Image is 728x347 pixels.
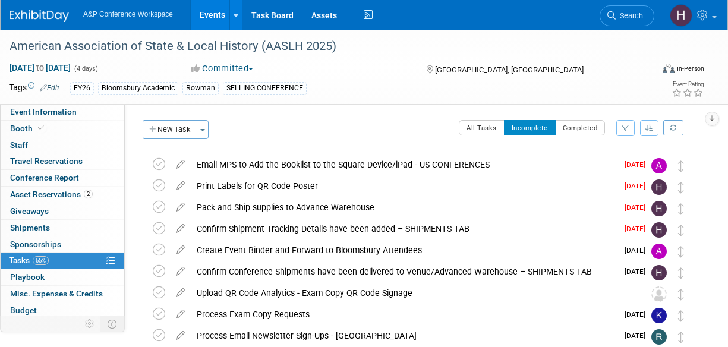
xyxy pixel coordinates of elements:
i: Booth reservation complete [38,125,44,131]
span: A&P Conference Workspace [83,10,173,18]
a: Conference Report [1,170,124,186]
span: Search [616,11,643,20]
a: edit [170,309,191,320]
i: Move task [678,289,684,300]
a: Asset Reservations2 [1,187,124,203]
span: 2 [84,190,93,198]
a: edit [170,288,191,298]
div: FY26 [70,82,94,94]
span: Tasks [9,255,49,265]
span: Sponsorships [10,239,61,249]
div: Bloomsbury Academic [98,82,178,94]
a: edit [170,330,191,341]
img: Hannah Siegel [651,179,667,195]
span: [DATE] [625,267,651,276]
a: edit [170,181,191,191]
span: Asset Reservations [10,190,93,199]
div: Upload QR Code Analytics - Exam Copy QR Code Signage [191,283,628,303]
a: edit [170,202,191,213]
button: Incomplete [504,120,556,135]
img: Hannah Siegel [670,4,692,27]
i: Move task [678,332,684,343]
i: Move task [678,225,684,236]
i: Move task [678,160,684,172]
button: All Tasks [459,120,505,135]
img: Amanda Oney [651,244,667,259]
td: Personalize Event Tab Strip [80,316,100,332]
div: Confirm Conference Shipments have been delivered to Venue/Advanced Warehouse – SHIPMENTS TAB [191,261,617,282]
span: [DATE] [625,225,651,233]
i: Move task [678,310,684,321]
span: [DATE] [625,182,651,190]
span: [DATE] [625,332,651,340]
img: Format-Inperson.png [663,64,675,73]
a: Edit [40,84,59,92]
span: Giveaways [10,206,49,216]
img: ExhibitDay [10,10,69,22]
button: Completed [555,120,606,135]
div: American Association of State & Local History (AASLH 2025) [5,36,645,57]
span: [DATE] [625,203,651,212]
button: New Task [143,120,197,139]
span: Staff [10,140,28,150]
span: 65% [33,256,49,265]
div: Event Format [603,62,704,80]
span: Booth [10,124,46,133]
a: Budget [1,302,124,318]
div: Process Exam Copy Requests [191,304,617,324]
a: Event Information [1,104,124,120]
span: (4 days) [73,65,98,72]
span: [DATE] [DATE] [9,62,71,73]
i: Move task [678,182,684,193]
img: Rhianna Blackburn [651,329,667,345]
img: Amanda Oney [651,158,667,173]
div: Process Email Newsletter Sign-Ups - [GEOGRAPHIC_DATA] [191,326,617,346]
a: edit [170,159,191,170]
a: Sponsorships [1,236,124,253]
a: Booth [1,121,124,137]
span: Event Information [10,107,77,116]
img: Kate Hunneyball [651,308,667,323]
img: Hannah Siegel [651,222,667,238]
div: Confirm Shipment Tracking Details have been added – SHIPMENTS TAB [191,219,617,239]
div: Event Rating [672,81,704,87]
i: Move task [678,246,684,257]
div: Create Event Binder and Forward to Bloomsbury Attendees [191,240,617,260]
span: Misc. Expenses & Credits [10,289,103,298]
a: Playbook [1,269,124,285]
a: Misc. Expenses & Credits [1,286,124,302]
a: Staff [1,137,124,153]
span: [GEOGRAPHIC_DATA], [GEOGRAPHIC_DATA] [435,65,584,74]
div: Pack and Ship supplies to Advance Warehouse [191,197,617,217]
span: Playbook [10,272,45,282]
span: Conference Report [10,173,79,182]
td: Tags [9,81,59,95]
td: Toggle Event Tabs [100,316,125,332]
span: [DATE] [625,160,651,169]
a: Shipments [1,220,124,236]
div: Email MPS to Add the Booklist to the Square Device/iPad - US CONFERENCES [191,154,617,175]
a: Tasks65% [1,253,124,269]
button: Committed [187,62,258,75]
span: Budget [10,305,37,315]
a: edit [170,266,191,277]
a: Refresh [663,120,683,135]
span: to [34,63,46,72]
i: Move task [678,203,684,214]
a: Giveaways [1,203,124,219]
div: SELLING CONFERENCE [223,82,307,94]
a: edit [170,245,191,255]
div: Print Labels for QR Code Poster [191,176,617,196]
span: Travel Reservations [10,156,83,166]
a: Travel Reservations [1,153,124,169]
a: edit [170,223,191,234]
span: [DATE] [625,310,651,318]
div: Rowman [182,82,219,94]
img: Hannah Siegel [651,265,667,280]
div: In-Person [676,64,704,73]
span: Shipments [10,223,50,232]
a: Search [600,5,654,26]
img: Unassigned [651,286,667,302]
img: Hannah Siegel [651,201,667,216]
i: Move task [678,267,684,279]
